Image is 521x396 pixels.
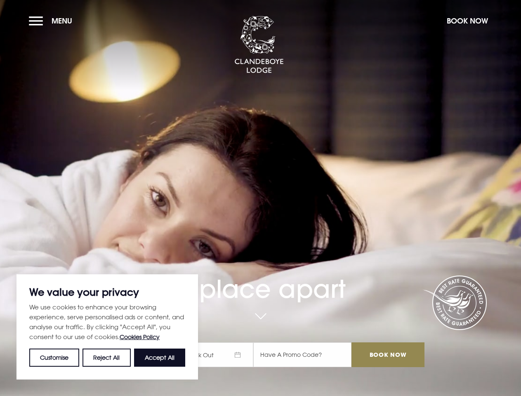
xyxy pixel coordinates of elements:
input: Have A Promo Code? [253,342,351,367]
span: Menu [52,16,72,26]
a: Cookies Policy [120,333,160,340]
button: Book Now [443,12,492,30]
button: Reject All [83,349,130,367]
button: Accept All [134,349,185,367]
h1: A place apart [97,250,424,304]
img: Clandeboye Lodge [234,16,284,74]
input: Book Now [351,342,424,367]
div: We value your privacy [17,274,198,379]
p: We use cookies to enhance your browsing experience, serve personalised ads or content, and analys... [29,302,185,342]
span: Check Out [175,342,253,367]
button: Menu [29,12,76,30]
p: We value your privacy [29,287,185,297]
button: Customise [29,349,79,367]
